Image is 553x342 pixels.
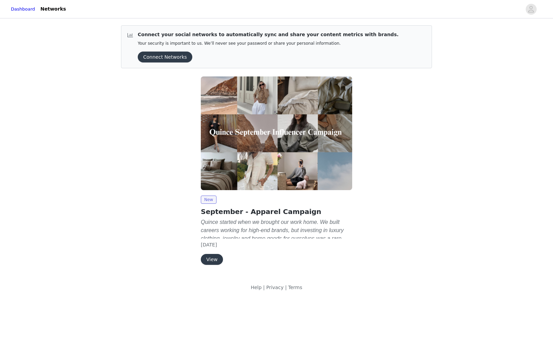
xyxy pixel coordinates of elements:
a: Help [251,285,261,290]
p: Your security is important to us. We’ll never see your password or share your personal information. [138,41,399,46]
button: Connect Networks [138,52,192,62]
span: [DATE] [201,242,217,247]
p: Connect your social networks to automatically sync and share your content metrics with brands. [138,31,399,38]
span: New [201,196,216,204]
span: | [285,285,287,290]
a: Terms [288,285,302,290]
div: avatar [528,4,534,15]
em: Quince started when we brought our work home. We built careers working for high-end brands, but i... [201,219,346,266]
h2: September - Apparel Campaign [201,206,352,217]
span: | [263,285,265,290]
a: Privacy [266,285,284,290]
a: Dashboard [11,6,35,13]
a: Networks [36,1,70,17]
img: Quince [201,76,352,190]
button: View [201,254,223,265]
a: View [201,257,223,262]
